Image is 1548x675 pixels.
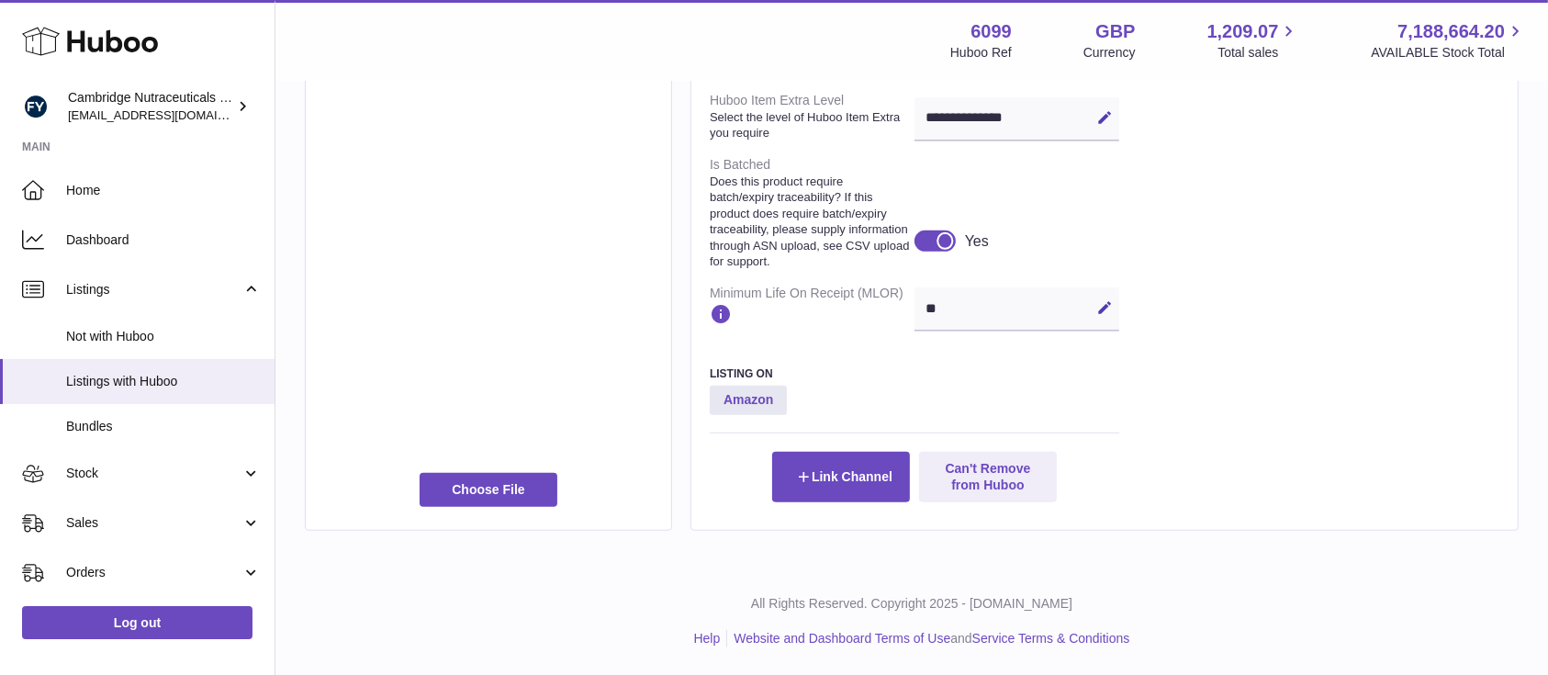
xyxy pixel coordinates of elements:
[66,281,241,298] span: Listings
[727,630,1129,647] li: and
[710,84,914,149] dt: Huboo Item Extra Level
[710,386,787,415] strong: Amazon
[68,107,270,122] span: [EMAIL_ADDRESS][DOMAIN_NAME]
[734,631,950,646] a: Website and Dashboard Terms of Use
[66,564,241,581] span: Orders
[1207,19,1279,44] span: 1,209.07
[1217,44,1299,62] span: Total sales
[66,373,261,390] span: Listings with Huboo
[710,109,910,141] strong: Select the level of Huboo Item Extra you require
[919,452,1057,501] button: Can't Remove from Huboo
[66,182,261,199] span: Home
[1083,44,1136,62] div: Currency
[66,328,261,345] span: Not with Huboo
[1397,19,1505,44] span: 7,188,664.20
[710,174,910,270] strong: Does this product require batch/expiry traceability? If this product does require batch/expiry tr...
[22,93,50,120] img: internalAdmin-6099@internal.huboo.com
[950,44,1012,62] div: Huboo Ref
[694,631,721,646] a: Help
[22,606,252,639] a: Log out
[66,514,241,532] span: Sales
[1371,19,1526,62] a: 7,188,664.20 AVAILABLE Stock Total
[1207,19,1300,62] a: 1,209.07 Total sales
[68,89,233,124] div: Cambridge Nutraceuticals Ltd
[1371,44,1526,62] span: AVAILABLE Stock Total
[420,473,557,506] span: Choose File
[710,149,914,277] dt: Is Batched
[710,277,914,339] dt: Minimum Life On Receipt (MLOR)
[970,19,1012,44] strong: 6099
[66,465,241,482] span: Stock
[972,631,1130,646] a: Service Terms & Conditions
[66,231,261,249] span: Dashboard
[772,452,910,501] button: Link Channel
[66,418,261,435] span: Bundles
[290,595,1533,613] p: All Rights Reserved. Copyright 2025 - [DOMAIN_NAME]
[1095,19,1135,44] strong: GBP
[710,366,1119,381] h3: Listing On
[965,231,989,252] div: Yes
